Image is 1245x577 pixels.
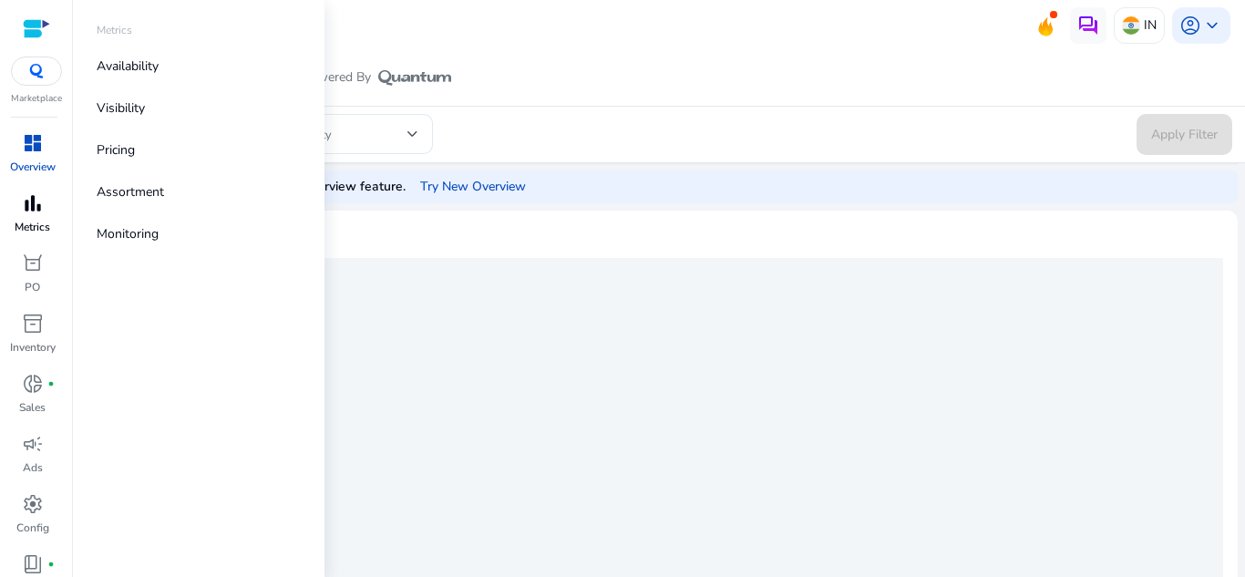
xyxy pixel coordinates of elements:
p: Availability [97,57,159,76]
span: orders [22,252,44,274]
p: IN [1144,9,1157,41]
p: Config [16,520,49,536]
p: Assortment [97,182,164,201]
img: QC-logo.svg [20,64,53,78]
span: book_4 [22,553,44,575]
p: Ads [23,459,43,476]
p: Overview [10,159,56,175]
p: Visibility [97,98,145,118]
p: Metrics [97,22,132,38]
span: bar_chart [22,192,44,214]
img: in.svg [1122,16,1140,35]
p: Sales [19,399,46,416]
span: campaign [22,433,44,455]
span: fiber_manual_record [47,561,55,568]
span: Try New Overview [420,177,526,196]
p: Inventory [10,339,56,355]
span: Performance Summary [95,225,1223,243]
button: Try New Overview [413,172,533,201]
span: fiber_manual_record [47,380,55,387]
span: account_circle [1179,15,1201,36]
p: Metrics [15,219,50,235]
span: keyboard_arrow_down [1201,15,1223,36]
span: inventory_2 [22,313,44,335]
p: Marketplace [11,92,62,106]
p: Monitoring [97,224,159,243]
span: settings [22,493,44,515]
span: Powered By [302,68,371,87]
p: PO [25,279,40,295]
span: donut_small [22,373,44,395]
span: dashboard [22,132,44,154]
p: Pricing [97,140,135,160]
